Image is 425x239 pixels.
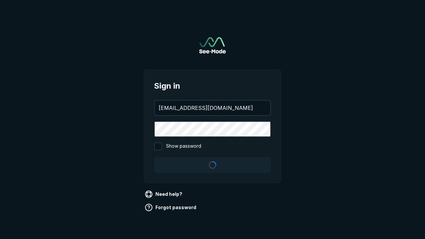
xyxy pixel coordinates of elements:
a: Go to sign in [199,37,226,53]
a: Need help? [143,189,185,199]
a: Forgot password [143,202,199,213]
input: your@email.com [155,101,270,115]
span: Show password [166,142,201,150]
span: Sign in [154,80,271,92]
img: See-Mode Logo [199,37,226,53]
